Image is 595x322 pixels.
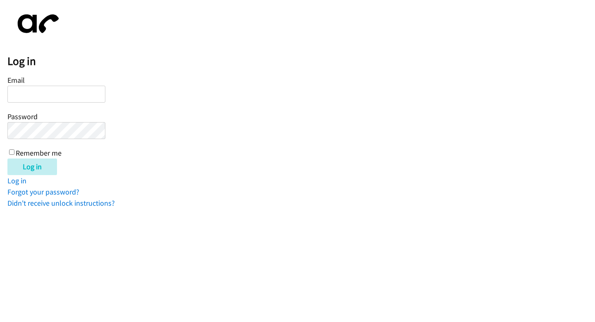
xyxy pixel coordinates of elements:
[7,159,57,175] input: Log in
[7,112,38,121] label: Password
[16,148,62,158] label: Remember me
[7,75,25,85] label: Email
[7,198,115,208] a: Didn't receive unlock instructions?
[7,176,26,185] a: Log in
[7,7,65,40] img: aphone-8a226864a2ddd6a5e75d1ebefc011f4aa8f32683c2d82f3fb0802fe031f96514.svg
[7,187,79,197] a: Forgot your password?
[7,54,595,68] h2: Log in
